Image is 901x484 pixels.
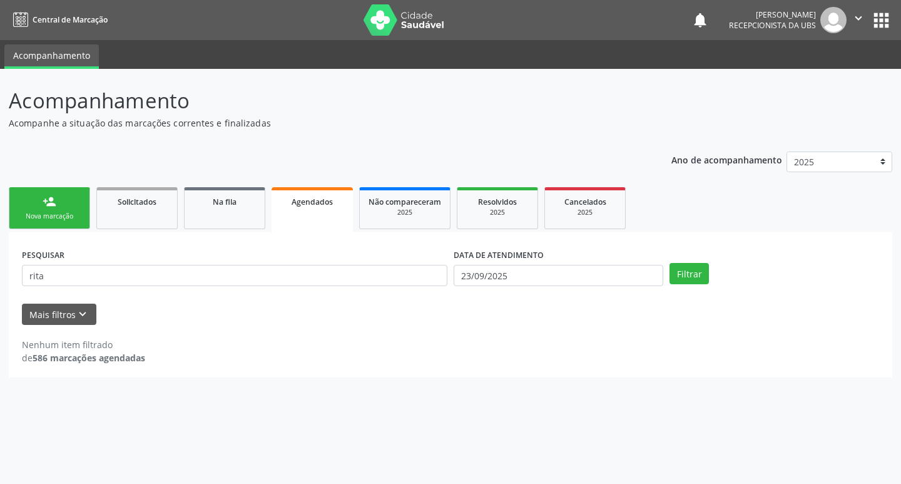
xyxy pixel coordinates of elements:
p: Acompanhamento [9,85,627,116]
button: notifications [691,11,709,29]
div: 2025 [369,208,441,217]
span: Central de Marcação [33,14,108,25]
span: Resolvidos [478,197,517,207]
div: 2025 [554,208,616,217]
span: Não compareceram [369,197,441,207]
i: keyboard_arrow_down [76,307,89,321]
span: Agendados [292,197,333,207]
span: Na fila [213,197,237,207]
button: Mais filtroskeyboard_arrow_down [22,304,96,326]
button:  [847,7,870,33]
a: Acompanhamento [4,44,99,69]
label: PESQUISAR [22,245,64,265]
p: Acompanhe a situação das marcações correntes e finalizadas [9,116,627,130]
div: de [22,351,145,364]
button: apps [870,9,892,31]
div: Nenhum item filtrado [22,338,145,351]
div: Nova marcação [18,212,81,221]
img: img [820,7,847,33]
div: 2025 [466,208,529,217]
strong: 586 marcações agendadas [33,352,145,364]
label: DATA DE ATENDIMENTO [454,245,544,265]
div: [PERSON_NAME] [729,9,816,20]
input: Nome, CNS [22,265,447,286]
button: Filtrar [669,263,709,284]
a: Central de Marcação [9,9,108,30]
p: Ano de acompanhamento [671,152,782,167]
input: Selecione um intervalo [454,265,663,286]
span: Solicitados [118,197,156,207]
i:  [852,11,865,25]
span: Cancelados [564,197,606,207]
div: person_add [43,195,56,209]
span: Recepcionista da UBS [729,20,816,31]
